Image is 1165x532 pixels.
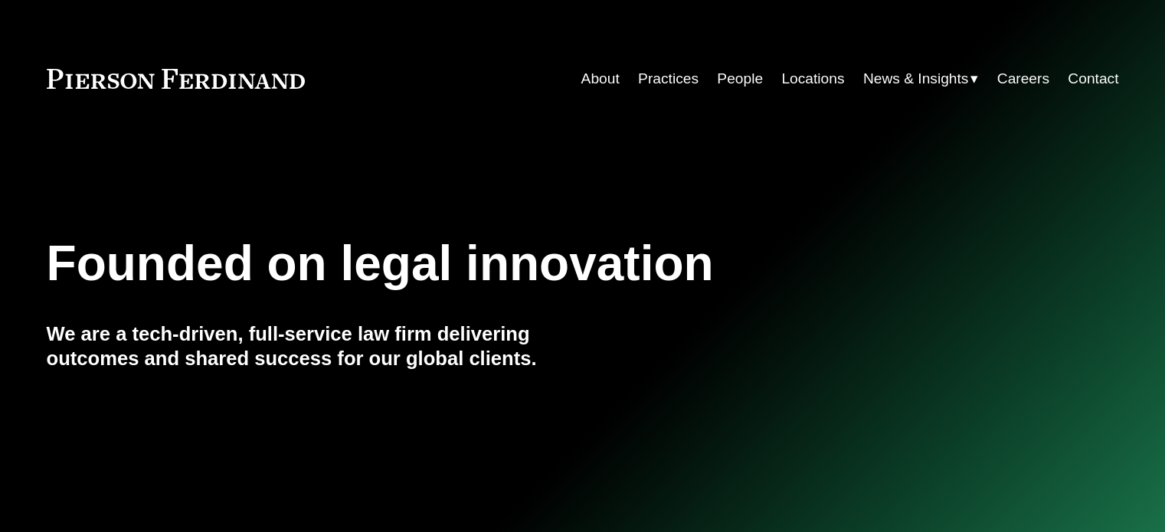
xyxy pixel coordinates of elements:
a: Careers [997,64,1049,93]
a: Locations [781,64,844,93]
h1: Founded on legal innovation [47,236,941,292]
a: Contact [1068,64,1118,93]
h4: We are a tech-driven, full-service law firm delivering outcomes and shared success for our global... [47,321,583,371]
a: Practices [638,64,699,93]
a: People [717,64,763,93]
span: News & Insights [863,66,969,93]
a: About [581,64,620,93]
a: folder dropdown [863,64,979,93]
